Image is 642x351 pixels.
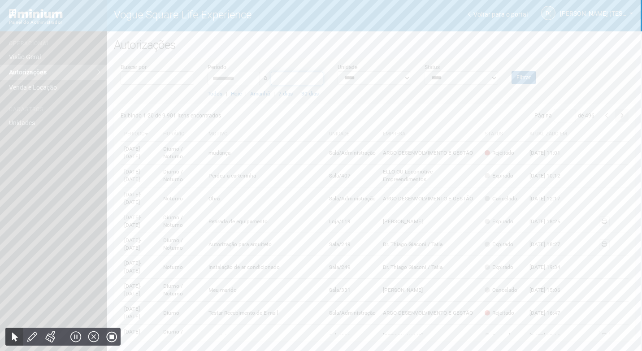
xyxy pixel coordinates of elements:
[526,256,575,279] td: [DATE] 19:34
[9,18,100,26] div: Painel do Administrador
[124,169,141,182] span: - [DATE]
[379,233,481,256] td: Dr. Thiago Giaconi / Tatia
[205,325,326,347] td: arquiteta
[226,91,227,97] span: |
[85,328,103,346] div: Cancel
[160,325,204,347] td: Diurno / Noturno
[425,63,440,71] label: Status
[273,91,275,97] span: |
[526,279,575,302] td: [DATE] 15:06
[9,106,100,116] li: Cadastros
[124,214,141,228] span: - [DATE]
[205,187,326,210] td: Obra
[103,328,121,346] div: Stop
[9,40,100,50] li: Operacional
[526,187,575,210] td: [DATE] 12:17
[541,6,555,20] a: D(
[114,9,368,21] h1: Vogue Square Life Experience
[485,149,514,157] div: Rejeitado
[560,11,633,18] a: [PERSON_NAME] (TESTE - Supervisão)
[485,241,513,248] div: Expirado
[124,306,141,320] span: - [DATE]
[485,332,513,340] div: Expirado
[114,38,635,52] h2: Autorizações
[468,11,528,18] a: Voltar para o portal
[379,127,481,142] th: Empresa
[121,325,160,347] td: [DATE]
[325,325,379,347] td: Sala/331
[526,233,575,256] td: [DATE] 18:27
[67,328,85,346] div: Pause
[160,187,204,210] td: Noturno
[160,165,204,187] td: Diurno / Noturno
[379,187,481,210] td: ARGO DESENVOLVIMENTO E GESTÃO
[121,302,160,325] td: [DATE]
[485,309,514,317] div: Rejeitado
[205,233,326,256] td: Autorização para arquiteto
[121,165,160,187] td: [DATE]
[512,71,536,84] button: Filtrar
[560,1,627,17] span: Diane (TESTE - Supervisão)
[534,113,594,119] span: Página de 496
[301,91,319,97] a: 30 dias
[124,237,141,251] span: - [DATE]
[124,329,141,342] span: - [DATE]
[379,142,481,165] td: ARGO DESENVOLVIMENTO E GESTÃO
[205,165,326,187] td: Perdeu a carteirinha
[121,279,160,302] td: [DATE]
[124,260,141,274] span: - [DATE]
[124,283,141,297] span: - [DATE]
[481,127,526,142] th: Status
[121,142,160,165] td: [DATE]
[205,210,326,233] td: Retirada de equipamento.
[124,191,141,205] span: - [DATE]
[160,210,204,233] td: Diurno / Noturno
[205,127,326,142] th: Motivo
[325,210,379,233] td: Loja/119
[379,210,481,233] td: [PERSON_NAME]
[264,74,267,81] span: a
[208,91,222,97] a: Todos
[526,325,575,347] td: [DATE] 17:18
[485,286,517,294] div: Cancelado
[485,172,513,180] div: Expirado
[485,264,513,271] div: Expirado
[325,279,379,302] td: Sala/331
[231,91,242,97] a: Hoje
[325,233,379,256] td: Sala/249
[160,256,204,279] td: Noturno
[208,63,226,71] label: Período
[160,279,204,302] td: Diurno / Noturno
[485,218,513,225] div: Expirado
[250,91,270,97] a: Amanhã
[296,91,298,97] span: |
[205,279,326,302] td: Meu marido
[124,146,141,160] span: - [DATE]
[121,187,160,210] td: [DATE]
[205,302,326,325] td: Testar Recebimento de E-mail
[379,165,481,187] td: ELLO OU Locomotive Empreendimentos
[379,256,481,279] td: Dr. Thiago Giaconi / Tatia
[526,210,575,233] td: [DATE] 18:25
[160,127,204,142] th: Horário
[325,165,379,187] td: Sala/407
[41,328,59,346] div: Clear All
[9,9,63,18] img: Minium
[121,63,147,71] label: Buscar por
[526,302,575,325] td: [DATE] 16:47
[526,142,575,165] td: [DATE] 11:01
[526,165,575,187] td: [DATE] 10:12
[160,142,204,165] td: Diurno / Noturno
[379,279,481,302] td: [PERSON_NAME]
[121,127,160,142] th: Período
[121,210,160,233] td: [DATE]
[526,127,575,142] th: Atualizado em
[160,233,204,256] td: Diurno / Noturno
[23,328,41,346] div: Annotation
[338,63,357,71] label: Unidade
[325,127,379,142] th: Unidade
[121,256,160,279] td: [DATE]
[485,195,517,203] div: Cancelado
[245,91,247,97] span: |
[379,302,481,325] td: ARGO DESENVOLVIMENTO E GESTÃO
